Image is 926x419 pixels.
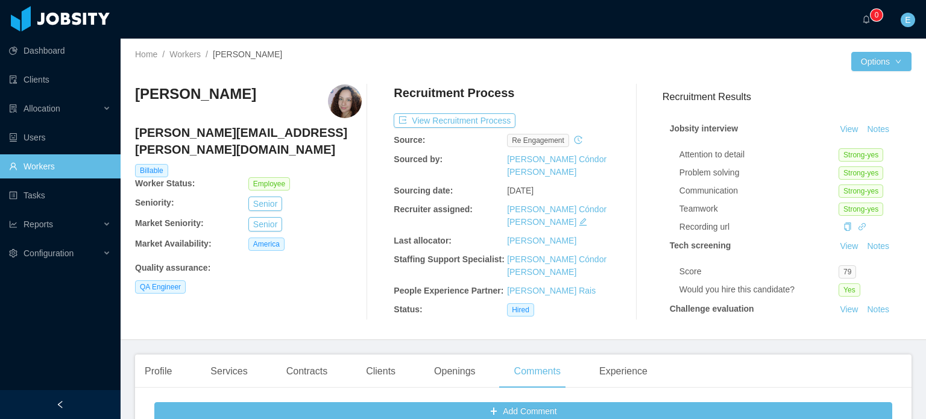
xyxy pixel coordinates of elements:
[394,236,452,245] b: Last allocator:
[507,254,606,277] a: [PERSON_NAME] Cóndor [PERSON_NAME]
[394,204,473,214] b: Recruiter assigned:
[839,265,856,279] span: 79
[394,113,515,128] button: icon: exportView Recruitment Process
[843,222,852,231] i: icon: copy
[9,154,111,178] a: icon: userWorkers
[858,222,866,231] i: icon: link
[394,304,422,314] b: Status:
[9,125,111,150] a: icon: robotUsers
[507,204,606,227] a: [PERSON_NAME] Cóndor [PERSON_NAME]
[670,124,739,133] strong: Jobsity interview
[248,217,282,232] button: Senior
[24,219,53,229] span: Reports
[507,154,606,177] a: [PERSON_NAME] Cóndor [PERSON_NAME]
[670,241,731,250] strong: Tech screening
[9,249,17,257] i: icon: setting
[394,116,515,125] a: icon: exportView Recruitment Process
[135,354,181,388] div: Profile
[679,203,839,215] div: Teamwork
[135,280,186,294] span: QA Engineer
[135,218,204,228] b: Market Seniority:
[248,197,282,211] button: Senior
[394,135,425,145] b: Source:
[9,39,111,63] a: icon: pie-chartDashboard
[206,49,208,59] span: /
[679,265,839,278] div: Score
[507,286,596,295] a: [PERSON_NAME] Rais
[839,283,860,297] span: Yes
[843,221,852,233] div: Copy
[679,221,839,233] div: Recording url
[862,122,894,137] button: Notes
[590,354,657,388] div: Experience
[24,248,74,258] span: Configuration
[574,136,582,144] i: icon: history
[839,166,883,180] span: Strong-yes
[679,148,839,161] div: Attention to detail
[9,183,111,207] a: icon: profileTasks
[839,184,883,198] span: Strong-yes
[213,49,282,59] span: [PERSON_NAME]
[328,84,362,118] img: 231facc0-7dd2-4d2a-a9cb-f84fa930361c_67fd986b8dcd2-400w.png
[135,239,212,248] b: Market Availability:
[169,49,201,59] a: Workers
[507,303,534,317] span: Hired
[862,303,894,317] button: Notes
[24,104,60,113] span: Allocation
[679,166,839,179] div: Problem solving
[356,354,405,388] div: Clients
[9,220,17,228] i: icon: line-chart
[135,198,174,207] b: Seniority:
[836,304,862,314] a: View
[862,239,894,254] button: Notes
[507,236,576,245] a: [PERSON_NAME]
[394,186,453,195] b: Sourcing date:
[579,218,587,226] i: icon: edit
[858,222,866,232] a: icon: link
[394,286,503,295] b: People Experience Partner:
[248,238,285,251] span: America
[394,84,514,101] h4: Recruitment Process
[679,184,839,197] div: Communication
[836,241,862,251] a: View
[135,164,168,177] span: Billable
[663,89,912,104] h3: Recruitment Results
[135,178,195,188] b: Worker Status:
[135,49,157,59] a: Home
[135,263,210,273] b: Quality assurance :
[679,283,839,296] div: Would you hire this candidate?
[201,354,257,388] div: Services
[851,52,912,71] button: Optionsicon: down
[505,354,570,388] div: Comments
[248,177,290,191] span: Employee
[905,13,910,27] span: E
[135,124,362,158] h4: [PERSON_NAME][EMAIL_ADDRESS][PERSON_NAME][DOMAIN_NAME]
[394,154,443,164] b: Sourced by:
[871,9,883,21] sup: 0
[9,104,17,113] i: icon: solution
[424,354,485,388] div: Openings
[670,304,754,313] strong: Challenge evaluation
[394,254,505,264] b: Staffing Support Specialist:
[836,124,862,134] a: View
[135,84,256,104] h3: [PERSON_NAME]
[507,134,569,147] span: re engagement
[507,186,534,195] span: [DATE]
[839,203,883,216] span: Strong-yes
[839,148,883,162] span: Strong-yes
[862,15,871,24] i: icon: bell
[9,68,111,92] a: icon: auditClients
[277,354,337,388] div: Contracts
[162,49,165,59] span: /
